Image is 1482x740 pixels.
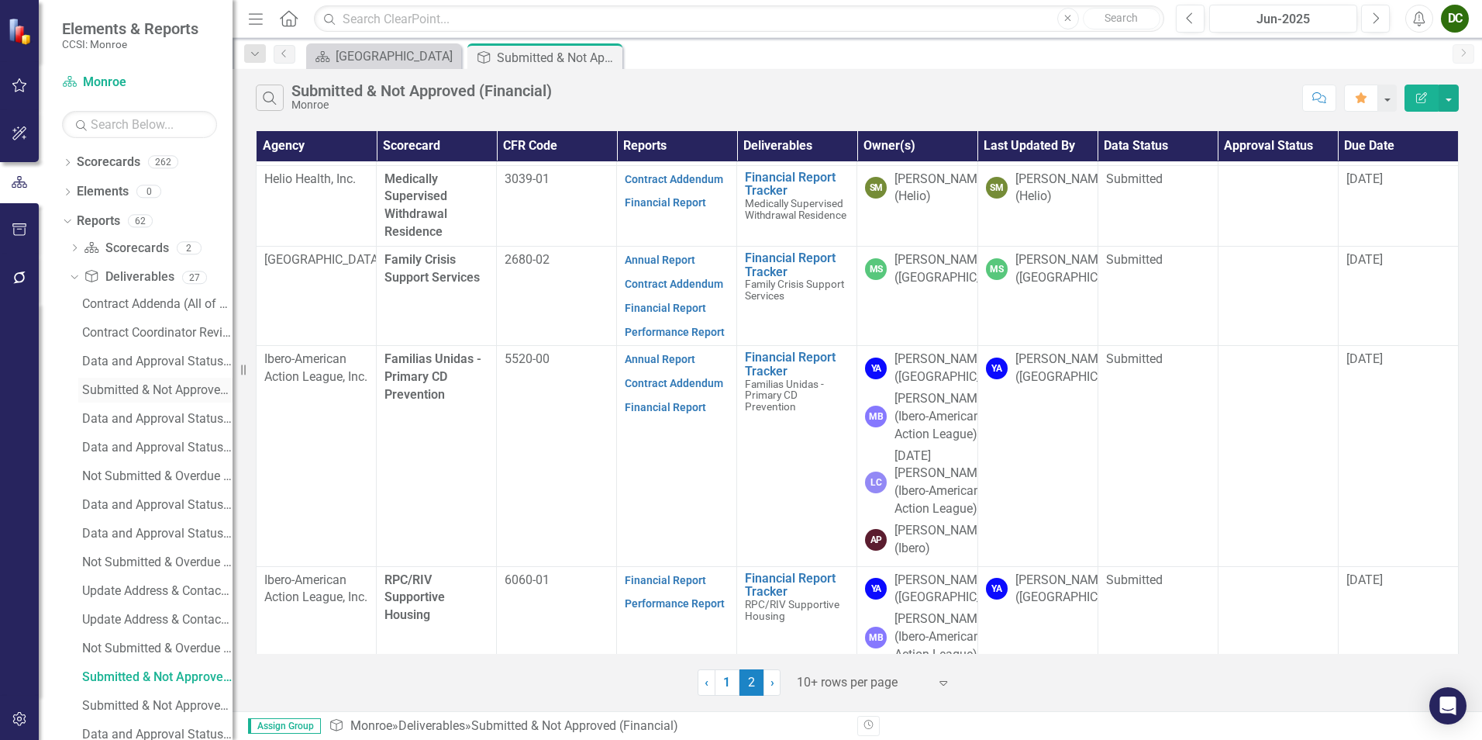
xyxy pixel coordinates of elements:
a: Financial Report [625,196,706,209]
span: [DATE] [1346,171,1383,186]
div: MB [865,406,887,427]
a: Data and Approval Status (M) [78,493,233,517]
div: [DATE][PERSON_NAME] (Ibero-American Action League) [894,448,987,518]
div: MS [986,258,1008,280]
span: Search [1105,12,1138,24]
a: Deliverables [84,268,174,286]
div: Data and Approval Status (M) [82,498,233,512]
div: YA [986,358,1008,379]
a: Not Submitted & Overdue (Addenda) [78,464,233,489]
span: Medically Supervised Withdrawal Residence [745,197,846,221]
input: Search ClearPoint... [314,5,1164,33]
div: MS [865,258,887,280]
td: Double-Click to Edit [1098,246,1218,345]
div: Contract Addenda (All of Monroe) [82,297,233,311]
span: Elements & Reports [62,19,198,38]
div: Update Address & Contacts on Program Landing Page [82,613,233,627]
a: Deliverables [398,718,465,733]
div: YA [865,578,887,600]
div: AP [865,529,887,551]
a: Update Address & Contacts on Program Landing Page (Finance) [78,579,233,603]
span: Submitted [1106,351,1163,366]
div: [PERSON_NAME] ([GEOGRAPHIC_DATA]) [1015,351,1141,386]
a: Financial Report [625,574,706,586]
a: Not Submitted & Overdue (CC) [78,550,233,575]
div: 62 [128,214,153,227]
td: Double-Click to Edit [617,165,737,246]
a: Annual Report [625,353,695,365]
span: › [770,675,774,690]
span: Family Crisis Support Services [745,278,844,302]
div: Data and Approval Status (Addenda) [82,441,233,455]
button: Jun-2025 [1209,5,1357,33]
a: Data and Approval Status (Addenda) [78,435,233,460]
div: Data and Approval Status (Finance) [82,412,233,426]
div: Submitted & Not Approved (Financial) [497,48,619,67]
span: Submitted [1106,572,1163,587]
div: Not Submitted & Overdue (CC) [82,555,233,569]
div: [PERSON_NAME] (Ibero-American Action League) [894,390,987,444]
div: Data and Approval Status (Q) [82,527,233,541]
td: Double-Click to Edit [497,165,617,246]
div: [GEOGRAPHIC_DATA] [336,47,457,66]
td: Double-Click to Edit [497,246,617,345]
a: Not Submitted & Overdue (Financial) [78,636,233,661]
td: Double-Click to Edit [857,346,977,566]
div: [PERSON_NAME] (Helio) [894,171,987,206]
span: Familias Unidas - Primary CD Prevention [745,378,824,413]
p: Helio Health, Inc. [264,171,368,188]
td: Double-Click to Edit [857,165,977,246]
a: Reports [77,213,120,230]
span: Medically Supervised Withdrawal Residence [384,171,447,240]
span: Submitted [1106,171,1163,186]
a: Financial Report Tracker [745,572,849,599]
div: Monroe [291,99,552,111]
a: 1 [715,669,739,696]
div: MB [865,627,887,648]
a: Contract Addendum [625,278,723,290]
span: 2 [739,669,764,696]
div: Submitted & Not Approved (CC) [82,699,233,713]
div: [PERSON_NAME] (Ibero-American Action League) [894,610,987,664]
a: Performance Report [625,326,725,338]
td: Double-Click to Edit [1218,346,1338,566]
span: ‹ [705,675,708,690]
td: Double-Click to Edit Right Click for Context Menu [737,246,857,345]
td: Double-Click to Edit [257,165,377,246]
td: Double-Click to Edit [1218,165,1338,246]
input: Search Below... [62,111,217,138]
div: [PERSON_NAME] (Helio) [1015,171,1108,206]
span: Submitted [1106,252,1163,267]
td: Double-Click to Edit [857,246,977,345]
a: Submitted & Not Approved (Financial) [78,665,233,690]
div: Submitted & Not Approved (Addenda) [82,383,233,397]
div: YA [865,358,887,379]
div: YA [986,578,1008,600]
div: 27 [182,271,207,284]
a: Monroe [62,74,217,92]
div: [PERSON_NAME] ([GEOGRAPHIC_DATA]) [894,572,1020,607]
span: Assign Group [248,718,321,734]
a: Data and Approval Status (Annual) [78,349,233,374]
div: SM [986,177,1008,199]
div: [PERSON_NAME] ([GEOGRAPHIC_DATA]) [1015,572,1141,607]
a: Data and Approval Status (Q) [78,521,233,546]
a: Contract Coordinator Review (All) [78,320,233,345]
div: » » [329,718,846,735]
div: LC [865,472,887,493]
a: Contract Addendum [625,173,723,185]
p: Ibero-American Action League, Inc. [264,572,368,607]
td: Double-Click to Edit [1338,346,1458,566]
td: Double-Click to Edit [1098,165,1218,246]
div: [PERSON_NAME] ([GEOGRAPHIC_DATA]) [894,351,1020,386]
button: DC [1441,5,1469,33]
td: Double-Click to Edit Right Click for Context Menu [737,346,857,566]
span: [DATE] [1346,572,1383,587]
div: 2 [177,241,202,254]
td: Double-Click to Edit Right Click for Context Menu [737,165,857,246]
div: Not Submitted & Overdue (Addenda) [82,469,233,483]
img: ClearPoint Strategy [8,18,35,45]
div: Contract Coordinator Review (All) [82,326,233,340]
div: Data and Approval Status (Annual) [82,354,233,368]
